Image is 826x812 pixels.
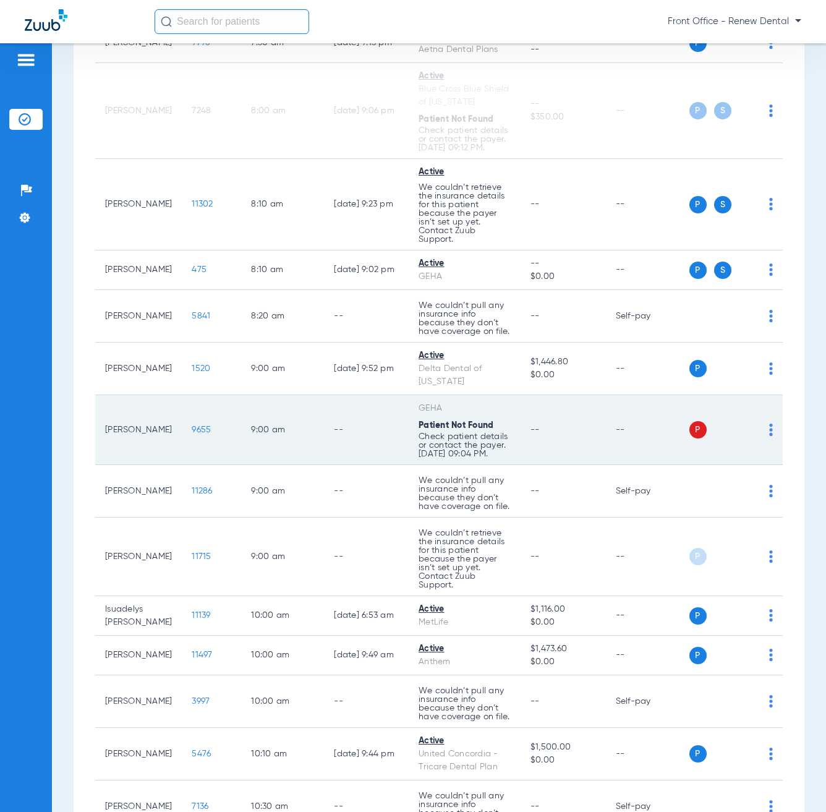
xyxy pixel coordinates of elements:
td: -- [324,675,409,728]
span: 5841 [192,312,210,320]
span: -- [530,552,540,561]
span: -- [530,802,540,811]
img: Zuub Logo [25,9,67,31]
img: group-dot-blue.svg [769,263,773,276]
span: -- [530,697,540,706]
td: [DATE] 9:52 PM [324,343,409,395]
span: $1,473.60 [530,643,596,656]
span: P [689,745,707,763]
span: P [689,102,707,119]
span: 7248 [192,106,211,115]
div: GEHA [419,402,511,415]
div: Active [419,643,511,656]
div: Active [419,603,511,616]
td: Self-pay [606,290,689,343]
span: -- [530,257,596,270]
td: [PERSON_NAME] [95,728,182,780]
span: 7136 [192,802,208,811]
p: We couldn’t pull any insurance info because they don’t have coverage on file. [419,686,511,721]
span: 3997 [192,697,210,706]
td: [DATE] 9:44 PM [324,728,409,780]
div: MetLife [419,616,511,629]
td: Isuadelys [PERSON_NAME] [95,596,182,636]
td: 10:10 AM [241,728,324,780]
span: Patient Not Found [419,115,493,124]
td: [PERSON_NAME] [95,63,182,159]
span: $1,116.00 [530,603,596,616]
span: $0.00 [530,369,596,382]
span: $0.00 [530,270,596,283]
input: Search for patients [155,9,309,34]
span: -- [530,43,596,56]
td: [PERSON_NAME] [95,465,182,518]
span: S [714,102,731,119]
td: -- [606,596,689,636]
td: -- [324,290,409,343]
td: 10:00 AM [241,596,324,636]
div: Anthem [419,656,511,669]
td: [PERSON_NAME] [95,24,182,63]
span: 475 [192,265,206,274]
td: 10:00 AM [241,636,324,675]
td: -- [606,395,689,465]
div: Active [419,166,511,179]
td: 8:10 AM [241,250,324,290]
td: 9:00 AM [241,395,324,465]
span: P [689,262,707,279]
span: 11715 [192,552,211,561]
td: [DATE] 9:23 PM [324,159,409,250]
td: [PERSON_NAME] [95,518,182,596]
span: $0.00 [530,754,596,767]
img: group-dot-blue.svg [769,198,773,210]
span: Front Office - Renew Dental [668,15,801,28]
span: 9655 [192,425,211,434]
span: Patient Not Found [419,421,493,430]
iframe: Chat Widget [764,753,826,812]
td: [PERSON_NAME] [95,636,182,675]
img: Search Icon [161,16,172,27]
span: 11139 [192,611,210,620]
span: $1,446.80 [530,356,596,369]
span: -- [530,98,596,111]
div: Active [419,349,511,362]
td: Self-pay [606,465,689,518]
td: 7:30 AM [241,24,324,63]
td: -- [606,24,689,63]
p: We couldn’t pull any insurance info because they don’t have coverage on file. [419,301,511,336]
img: group-dot-blue.svg [769,695,773,707]
td: [DATE] 6:53 AM [324,596,409,636]
p: We couldn’t retrieve the insurance details for this patient because the payer isn’t set up yet. C... [419,183,511,244]
span: -- [530,312,540,320]
td: -- [324,518,409,596]
div: Blue Cross Blue Shield of [US_STATE] [419,83,511,109]
span: S [714,262,731,279]
p: Check patient details or contact the payer. [DATE] 09:04 PM. [419,432,511,458]
span: 11497 [192,651,212,659]
div: Active [419,70,511,83]
img: group-dot-blue.svg [769,105,773,117]
td: [PERSON_NAME] [95,395,182,465]
div: Aetna Dental Plans [419,43,511,56]
div: Active [419,735,511,748]
span: P [689,421,707,438]
td: 8:20 AM [241,290,324,343]
td: -- [606,728,689,780]
td: -- [606,250,689,290]
td: [DATE] 9:13 PM [324,24,409,63]
td: -- [606,159,689,250]
td: [DATE] 9:02 PM [324,250,409,290]
span: 1520 [192,364,210,373]
img: group-dot-blue.svg [769,485,773,497]
span: P [689,548,707,565]
span: P [689,196,707,213]
span: S [714,196,731,213]
img: group-dot-blue.svg [769,362,773,375]
span: 5476 [192,750,211,758]
td: -- [606,636,689,675]
td: -- [606,63,689,159]
img: group-dot-blue.svg [769,748,773,760]
td: [DATE] 9:49 AM [324,636,409,675]
td: Self-pay [606,675,689,728]
p: We couldn’t pull any insurance info because they don’t have coverage on file. [419,476,511,511]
